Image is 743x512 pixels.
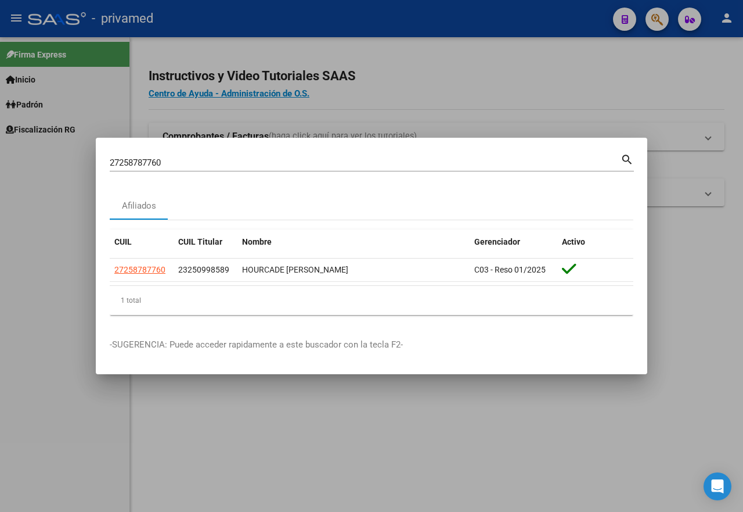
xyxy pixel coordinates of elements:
[114,265,165,274] span: 27258787760
[114,237,132,246] span: CUIL
[174,230,237,255] datatable-header-cell: CUIL Titular
[562,237,585,246] span: Activo
[237,230,470,255] datatable-header-cell: Nombre
[110,338,633,352] p: -SUGERENCIA: Puede acceder rapidamente a este buscador con la tecla F2-
[178,237,222,246] span: CUIL Titular
[621,152,634,166] mat-icon: search
[704,472,731,500] div: Open Intercom Messenger
[242,237,272,246] span: Nombre
[474,237,520,246] span: Gerenciador
[110,230,174,255] datatable-header-cell: CUIL
[242,263,465,277] div: HOURCADE [PERSON_NAME]
[110,286,633,315] div: 1 total
[474,265,546,274] span: C03 - Reso 01/2025
[122,199,156,213] div: Afiliados
[557,230,633,255] datatable-header-cell: Activo
[178,265,229,274] span: 23250998589
[470,230,557,255] datatable-header-cell: Gerenciador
